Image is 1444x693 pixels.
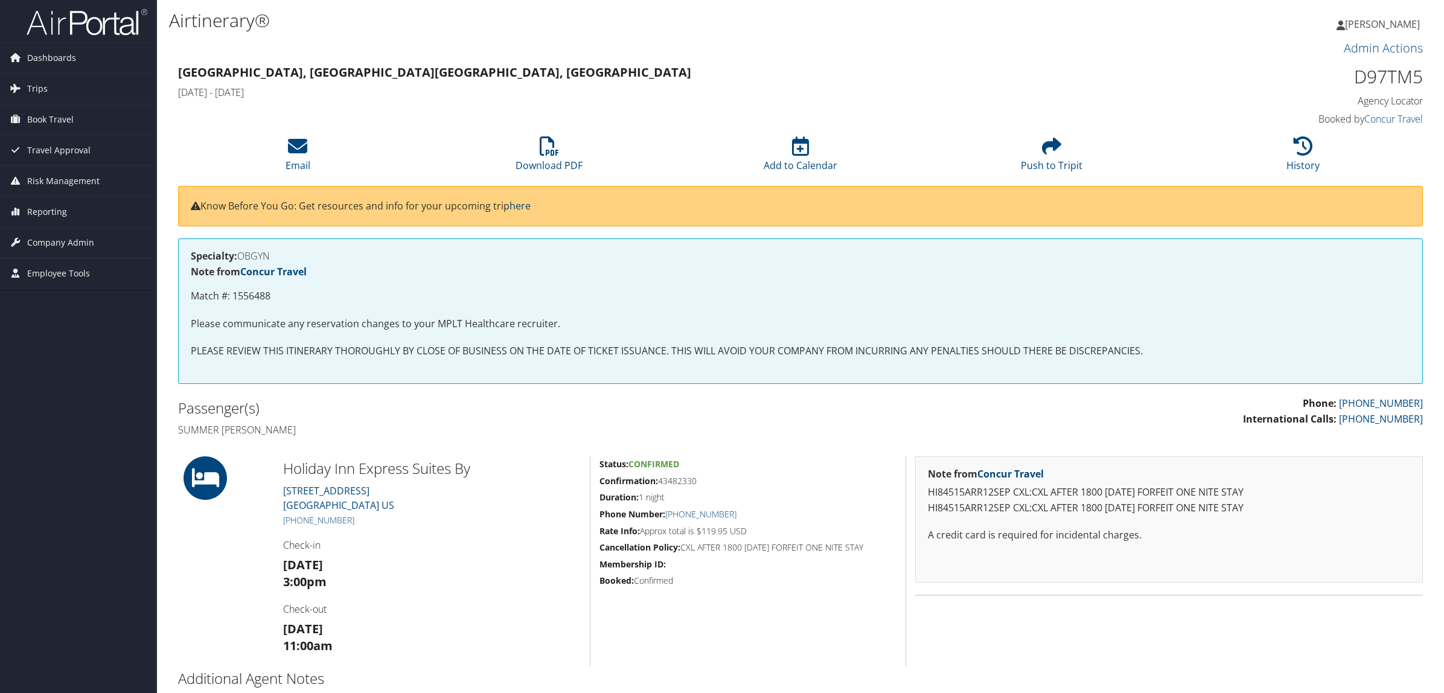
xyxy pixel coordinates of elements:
[599,508,665,520] strong: Phone Number:
[178,423,791,436] h4: Summer [PERSON_NAME]
[283,538,581,552] h4: Check-in
[599,475,658,487] strong: Confirmation:
[1344,40,1423,56] a: Admin Actions
[764,143,837,172] a: Add to Calendar
[599,458,628,470] strong: Status:
[283,621,323,637] strong: [DATE]
[928,528,1410,543] p: A credit card is required for incidental charges.
[27,228,94,258] span: Company Admin
[1364,112,1423,126] a: Concur Travel
[665,508,736,520] a: [PHONE_NUMBER]
[178,86,1107,99] h4: [DATE] - [DATE]
[178,64,691,80] strong: [GEOGRAPHIC_DATA], [GEOGRAPHIC_DATA] [GEOGRAPHIC_DATA], [GEOGRAPHIC_DATA]
[283,484,394,512] a: [STREET_ADDRESS][GEOGRAPHIC_DATA] US
[283,637,333,654] strong: 11:00am
[1339,397,1423,410] a: [PHONE_NUMBER]
[27,135,91,165] span: Travel Approval
[977,467,1044,481] a: Concur Travel
[283,514,354,526] a: [PHONE_NUMBER]
[1286,143,1320,172] a: History
[191,265,307,278] strong: Note from
[191,343,1410,359] p: PLEASE REVIEW THIS ITINERARY THOROUGHLY BY CLOSE OF BUSINESS ON THE DATE OF TICKET ISSUANCE. THIS...
[599,491,896,503] h5: 1 night
[191,249,237,263] strong: Specialty:
[1021,143,1082,172] a: Push to Tripit
[599,575,634,586] strong: Booked:
[599,491,639,503] strong: Duration:
[191,199,1410,214] p: Know Before You Go: Get resources and info for your upcoming trip
[191,316,1410,332] p: Please communicate any reservation changes to your MPLT Healthcare recruiter.
[27,43,76,73] span: Dashboards
[516,143,583,172] a: Download PDF
[286,143,310,172] a: Email
[283,557,323,573] strong: [DATE]
[599,541,680,553] strong: Cancellation Policy:
[599,558,666,570] strong: Membership ID:
[1339,412,1423,426] a: [PHONE_NUMBER]
[1243,412,1337,426] strong: International Calls:
[928,467,1044,481] strong: Note from
[178,398,791,418] h2: Passenger(s)
[1337,6,1432,42] a: [PERSON_NAME]
[1125,112,1423,126] h4: Booked by
[599,475,896,487] h5: 43482330
[1125,94,1423,107] h4: Agency Locator
[1125,64,1423,89] h1: D97TM5
[510,199,531,212] a: here
[27,74,48,104] span: Trips
[191,251,1410,261] h4: OBGYN
[1303,397,1337,410] strong: Phone:
[599,525,640,537] strong: Rate Info:
[169,8,1011,33] h1: Airtinerary®
[283,573,327,590] strong: 3:00pm
[283,602,581,616] h4: Check-out
[178,668,1423,689] h2: Additional Agent Notes
[27,8,147,36] img: airportal-logo.png
[928,485,1410,516] p: HI84515ARR12SEP CXL:CXL AFTER 1800 [DATE] FORFEIT ONE NITE STAY HI84515ARR12SEP CXL:CXL AFTER 180...
[27,104,74,135] span: Book Travel
[27,258,90,289] span: Employee Tools
[27,166,100,196] span: Risk Management
[283,458,581,479] h2: Holiday Inn Express Suites By
[240,265,307,278] a: Concur Travel
[27,197,67,227] span: Reporting
[599,575,896,587] h5: Confirmed
[191,289,1410,304] p: Match #: 1556488
[599,541,896,554] h5: CXL AFTER 1800 [DATE] FORFEIT ONE NITE STAY
[599,525,896,537] h5: Approx total is $119.95 USD
[628,458,679,470] span: Confirmed
[1345,18,1420,31] span: [PERSON_NAME]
